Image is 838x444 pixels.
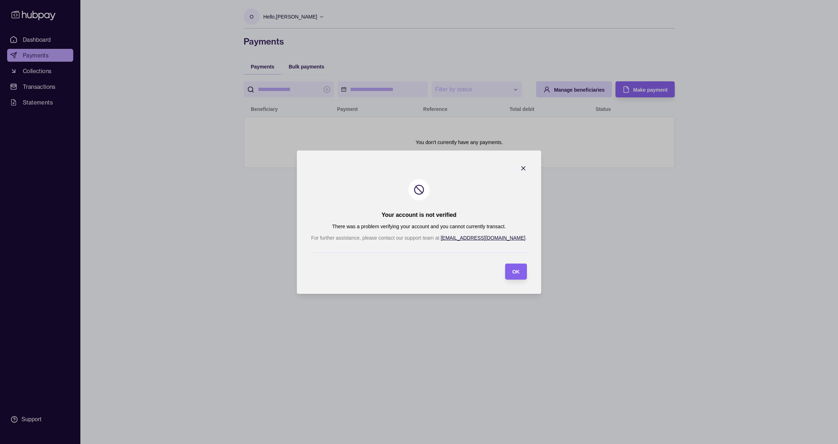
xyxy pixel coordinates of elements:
[311,234,527,242] p: For further assistance, please contact our support team at .
[441,235,525,241] a: [EMAIL_ADDRESS][DOMAIN_NAME]
[512,269,520,275] span: OK
[381,211,457,219] h2: Your account is not verified
[505,264,527,280] button: OK
[332,223,506,230] p: There was a problem verifying your account and you cannot currently transact.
